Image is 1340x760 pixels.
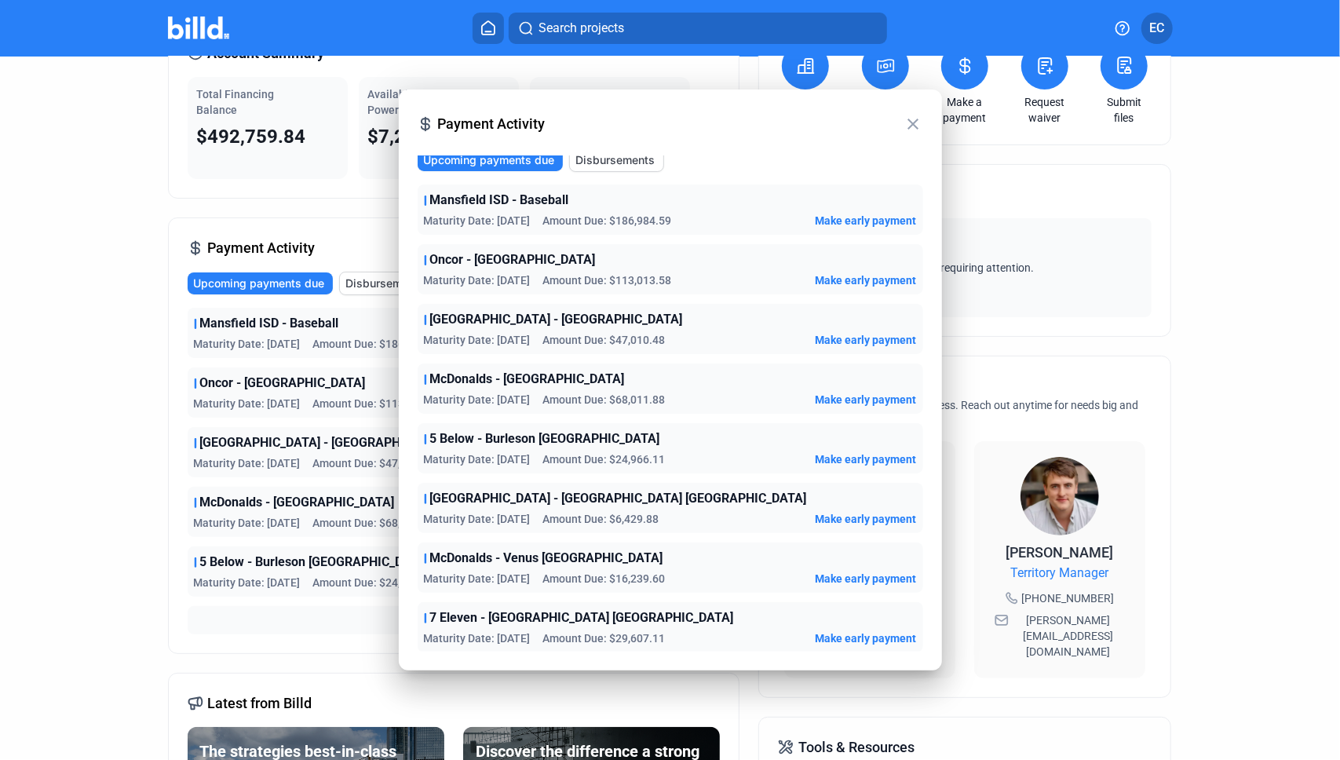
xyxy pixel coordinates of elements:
span: 7 Eleven - [GEOGRAPHIC_DATA] [GEOGRAPHIC_DATA] [430,608,734,627]
span: Amount Due: $186,984.59 [313,336,442,352]
span: EC [1149,19,1164,38]
span: [GEOGRAPHIC_DATA] - [GEOGRAPHIC_DATA] [200,433,453,452]
span: Amount Due: $24,966.11 [313,575,436,590]
span: Amount Due: $24,966.11 [543,451,666,467]
span: Mansfield ISD - Baseball [200,314,339,333]
span: McDonalds - [GEOGRAPHIC_DATA] [200,493,395,512]
span: Maturity Date: [DATE] [424,571,531,586]
span: Amount Due: $186,984.59 [543,213,672,228]
span: $492,759.84 [197,126,306,148]
span: Maturity Date: [DATE] [424,392,531,407]
span: We're here for you and your business. Reach out anytime for needs big and small! [778,399,1138,427]
span: McDonalds - [GEOGRAPHIC_DATA] [430,370,625,389]
span: Available Purchasing Power [368,88,474,116]
a: Request waiver [1017,94,1072,126]
mat-icon: close [904,115,923,133]
span: Maturity Date: [DATE] [194,336,301,352]
span: Maturity Date: [DATE] [424,332,531,348]
span: Amount Due: $47,010.48 [543,332,666,348]
span: Amount Due: $68,011.88 [543,392,666,407]
img: Billd Company Logo [168,16,230,39]
span: Payment Activity [438,113,904,135]
span: Maturity Date: [DATE] [194,575,301,590]
a: Submit files [1097,94,1152,126]
span: Mansfield ISD - Baseball [430,191,569,210]
span: Amount Due Next 30 Days [539,88,641,116]
span: Amount Due: $47,010.48 [313,455,436,471]
span: Tools & Resources [798,736,915,758]
span: Amount Due: $16,239.60 [543,571,666,586]
button: Make early payment [816,571,917,586]
span: Territory Manager [1011,564,1109,583]
button: Make early payment [816,630,917,646]
span: 5 Below - Burleson [GEOGRAPHIC_DATA] [430,429,660,448]
span: Oncor - [GEOGRAPHIC_DATA] [430,250,596,269]
button: Make early payment [816,213,917,228]
span: [GEOGRAPHIC_DATA] - [GEOGRAPHIC_DATA] [GEOGRAPHIC_DATA] [430,489,807,508]
span: Amount Due: $113,013.58 [313,396,442,411]
span: Maturity Date: [DATE] [424,511,531,527]
button: Make early payment [816,451,917,467]
span: Maturity Date: [DATE] [424,272,531,288]
span: 5 Below - Burleson [GEOGRAPHIC_DATA] [200,553,430,572]
span: Amount Due: $113,013.58 [543,272,672,288]
span: Upcoming payments due [424,152,555,168]
span: Total Financing Balance [197,88,275,116]
span: [GEOGRAPHIC_DATA] - [GEOGRAPHIC_DATA] [430,310,683,329]
span: Amount Due: $29,607.11 [543,630,666,646]
span: Amount Due: $6,429.88 [543,511,659,527]
span: Disbursements [346,276,425,291]
img: Territory Manager [1021,457,1099,535]
span: Maturity Date: [DATE] [194,515,301,531]
span: $7,240.16 [368,126,455,148]
button: Make early payment [816,332,917,348]
span: No items requiring attention. [784,260,1145,276]
button: Make early payment [816,511,917,527]
span: Maturity Date: [DATE] [424,213,531,228]
span: Oncor - [GEOGRAPHIC_DATA] [200,374,366,393]
button: Make early payment [816,392,917,407]
span: [PHONE_NUMBER] [1021,590,1114,606]
span: [PERSON_NAME][EMAIL_ADDRESS][DOMAIN_NAME] [1012,612,1125,660]
span: Maturity Date: [DATE] [194,396,301,411]
span: Payment Activity [208,237,316,259]
button: Disbursements [569,148,664,172]
span: McDonalds - Venus [GEOGRAPHIC_DATA] [430,549,663,568]
span: [PERSON_NAME] [1006,544,1114,561]
span: Upcoming payments due [194,276,325,291]
a: Make a payment [937,94,992,126]
span: Amount Due: $68,011.88 [313,515,436,531]
button: Make early payment [816,272,917,288]
span: Disbursements [576,152,655,168]
span: Maturity Date: [DATE] [424,630,531,646]
span: Maturity Date: [DATE] [194,455,301,471]
span: Latest from Billd [208,692,312,714]
button: Upcoming payments due [418,149,563,171]
span: Maturity Date: [DATE] [424,451,531,467]
span: Search projects [539,19,624,38]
